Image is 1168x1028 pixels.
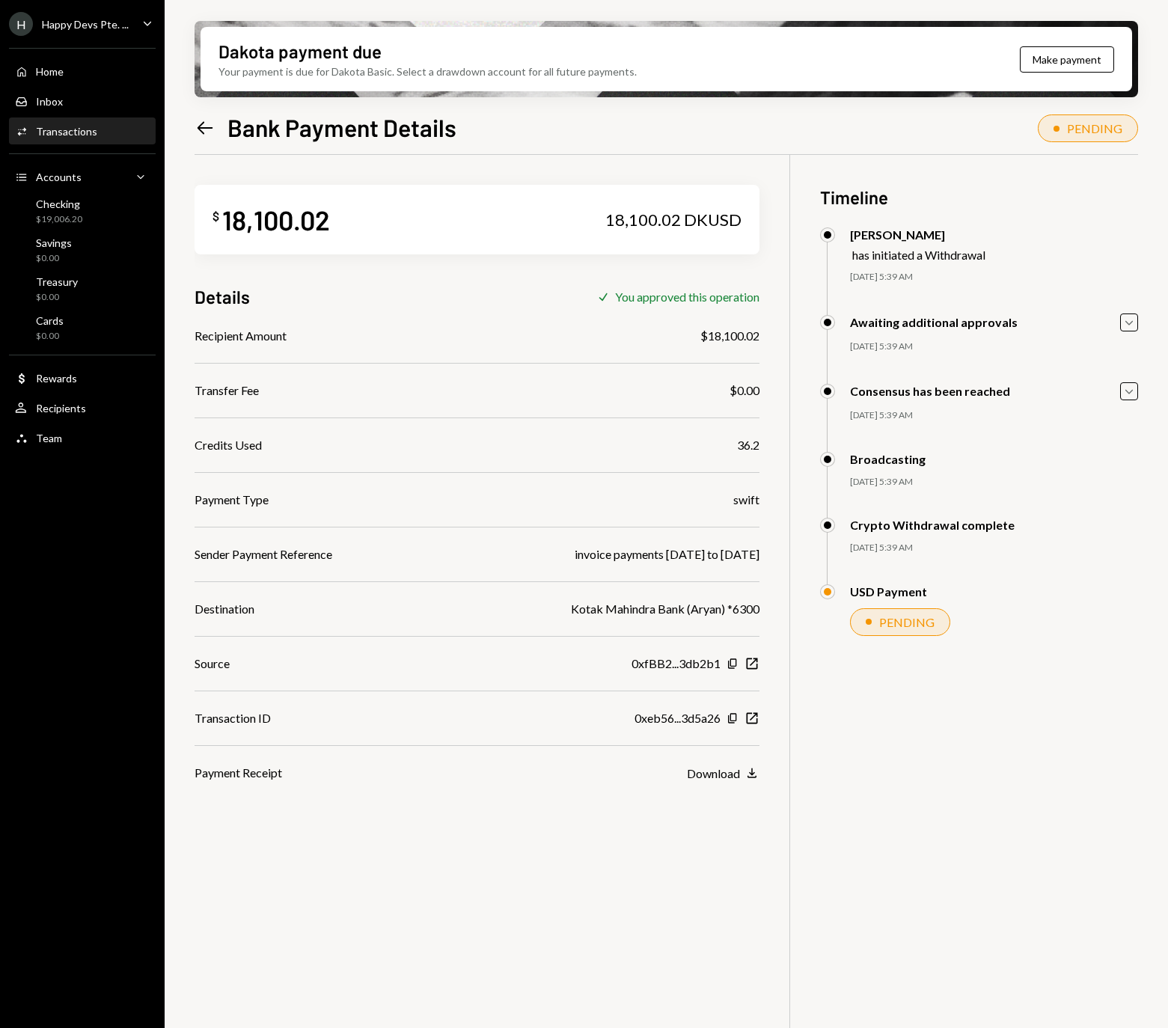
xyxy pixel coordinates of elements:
div: Transaction ID [195,709,271,727]
a: Home [9,58,156,85]
a: Accounts [9,163,156,190]
div: $19,006.20 [36,213,82,226]
div: Recipient Amount [195,327,287,345]
div: H [9,12,33,36]
div: Accounts [36,171,82,183]
div: $ [212,209,219,224]
div: Savings [36,236,72,249]
div: Rewards [36,372,77,385]
div: $0.00 [730,382,759,400]
div: Download [687,766,740,780]
a: Treasury$0.00 [9,271,156,307]
div: [DATE] 5:39 AM [850,340,1138,353]
div: Home [36,65,64,78]
div: has initiated a Withdrawal [852,248,985,262]
a: Savings$0.00 [9,232,156,268]
div: Cards [36,314,64,327]
div: 36.2 [737,436,759,454]
div: invoice payments [DATE] to [DATE] [575,545,759,563]
a: Team [9,424,156,451]
div: Source [195,655,230,673]
div: 0xfBB2...3db2b1 [632,655,721,673]
div: Recipients [36,402,86,414]
h3: Details [195,284,250,309]
div: [DATE] 5:39 AM [850,542,1138,554]
div: 18,100.02 DKUSD [605,209,742,230]
div: Checking [36,198,82,210]
div: Inbox [36,95,63,108]
a: Cards$0.00 [9,310,156,346]
div: $0.00 [36,291,78,304]
div: Team [36,432,62,444]
div: Happy Devs Pte. ... [42,18,129,31]
a: Rewards [9,364,156,391]
div: Credits Used [195,436,262,454]
div: 18,100.02 [222,203,330,236]
div: USD Payment [850,584,927,599]
div: Your payment is due for Dakota Basic. Select a drawdown account for all future payments. [218,64,637,79]
div: Dakota payment due [218,39,382,64]
div: Kotak Mahindra Bank (Aryan) *6300 [571,600,759,618]
div: Consensus has been reached [850,384,1010,398]
div: $0.00 [36,252,72,265]
button: Download [687,765,759,782]
div: Crypto Withdrawal complete [850,518,1015,532]
div: Payment Type [195,491,269,509]
div: swift [733,491,759,509]
div: You approved this operation [615,290,759,304]
button: Make payment [1020,46,1114,73]
div: [DATE] 5:39 AM [850,476,1138,489]
h1: Bank Payment Details [227,112,456,142]
a: Transactions [9,117,156,144]
div: PENDING [1067,121,1122,135]
a: Checking$19,006.20 [9,193,156,229]
div: [PERSON_NAME] [850,227,985,242]
div: Transactions [36,125,97,138]
div: $18,100.02 [700,327,759,345]
div: Sender Payment Reference [195,545,332,563]
div: Transfer Fee [195,382,259,400]
h3: Timeline [820,185,1138,209]
div: [DATE] 5:39 AM [850,271,1138,284]
div: 0xeb56...3d5a26 [635,709,721,727]
div: [DATE] 5:39 AM [850,409,1138,422]
a: Recipients [9,394,156,421]
div: Broadcasting [850,452,926,466]
div: Destination [195,600,254,618]
div: Awaiting additional approvals [850,315,1018,329]
div: Treasury [36,275,78,288]
div: $0.00 [36,330,64,343]
a: Inbox [9,88,156,114]
div: Payment Receipt [195,764,282,782]
div: PENDING [879,615,935,629]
